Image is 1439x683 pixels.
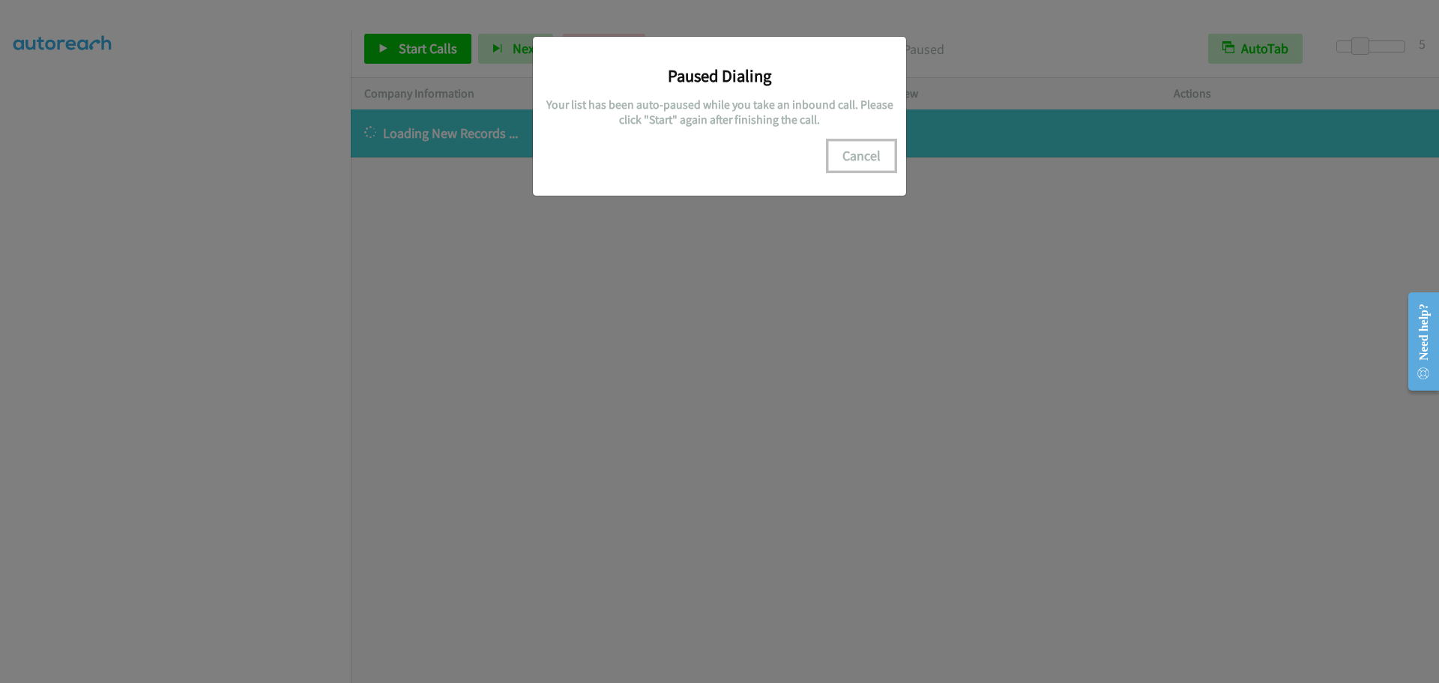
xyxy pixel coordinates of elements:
[828,141,895,171] button: Cancel
[1396,282,1439,401] iframe: Resource Center
[544,97,895,127] h5: Your list has been auto-paused while you take an inbound call. Please click "Start" again after f...
[544,65,895,86] h3: Paused Dialing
